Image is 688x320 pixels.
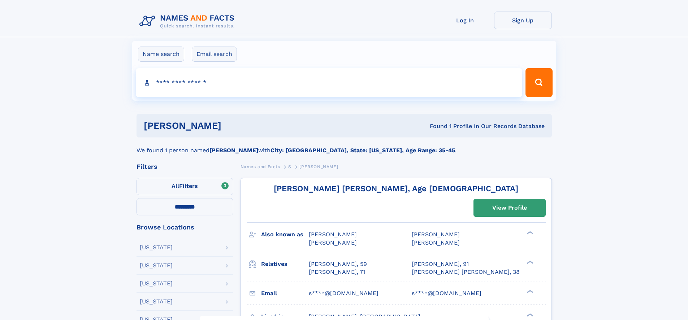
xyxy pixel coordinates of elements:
[309,313,420,320] span: [PERSON_NAME], [GEOGRAPHIC_DATA]
[261,228,309,241] h3: Also known as
[137,178,233,195] label: Filters
[412,260,469,268] a: [PERSON_NAME], 91
[136,68,523,97] input: search input
[271,147,455,154] b: City: [GEOGRAPHIC_DATA], State: [US_STATE], Age Range: 35-45
[138,47,184,62] label: Name search
[137,163,233,170] div: Filters
[274,184,518,193] a: [PERSON_NAME] [PERSON_NAME], Age [DEMOGRAPHIC_DATA]
[299,164,338,169] span: [PERSON_NAME]
[494,12,552,29] a: Sign Up
[436,12,494,29] a: Log In
[309,239,357,246] span: [PERSON_NAME]
[288,162,291,171] a: S
[309,268,365,276] a: [PERSON_NAME], 71
[261,287,309,299] h3: Email
[309,260,367,268] a: [PERSON_NAME], 59
[412,239,460,246] span: [PERSON_NAME]
[172,183,179,189] span: All
[492,200,527,216] div: View Profile
[525,289,534,294] div: ❯
[525,68,552,97] button: Search Button
[325,122,545,130] div: Found 1 Profile In Our Records Database
[412,268,520,276] a: [PERSON_NAME] [PERSON_NAME], 38
[525,260,534,264] div: ❯
[137,12,241,31] img: Logo Names and Facts
[144,121,326,130] h1: [PERSON_NAME]
[241,162,280,171] a: Names and Facts
[209,147,258,154] b: [PERSON_NAME]
[140,281,173,286] div: [US_STATE]
[192,47,237,62] label: Email search
[137,137,552,155] div: We found 1 person named with .
[525,312,534,317] div: ❯
[137,224,233,231] div: Browse Locations
[140,245,173,250] div: [US_STATE]
[140,263,173,268] div: [US_STATE]
[309,231,357,238] span: [PERSON_NAME]
[412,231,460,238] span: [PERSON_NAME]
[288,164,291,169] span: S
[140,299,173,304] div: [US_STATE]
[261,258,309,270] h3: Relatives
[474,199,545,216] a: View Profile
[525,231,534,235] div: ❯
